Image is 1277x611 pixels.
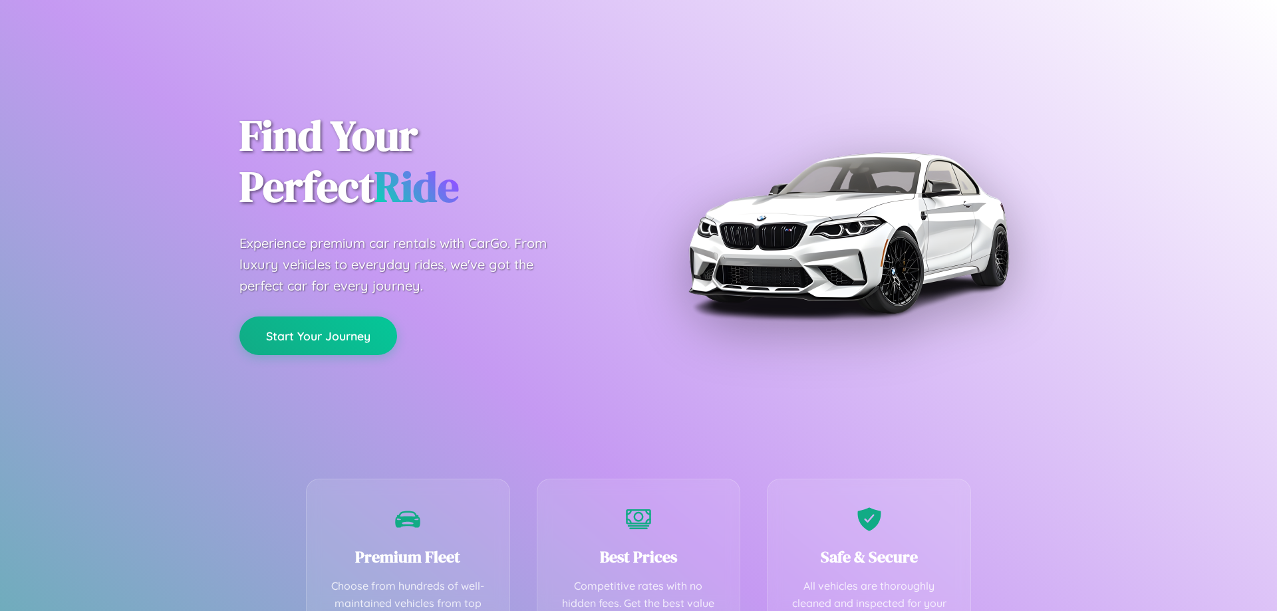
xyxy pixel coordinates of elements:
[374,158,459,215] span: Ride
[239,316,397,355] button: Start Your Journey
[787,546,950,568] h3: Safe & Secure
[327,546,490,568] h3: Premium Fleet
[557,546,720,568] h3: Best Prices
[239,233,572,297] p: Experience premium car rentals with CarGo. From luxury vehicles to everyday rides, we've got the ...
[682,66,1014,399] img: Premium BMW car rental vehicle
[239,110,619,213] h1: Find Your Perfect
